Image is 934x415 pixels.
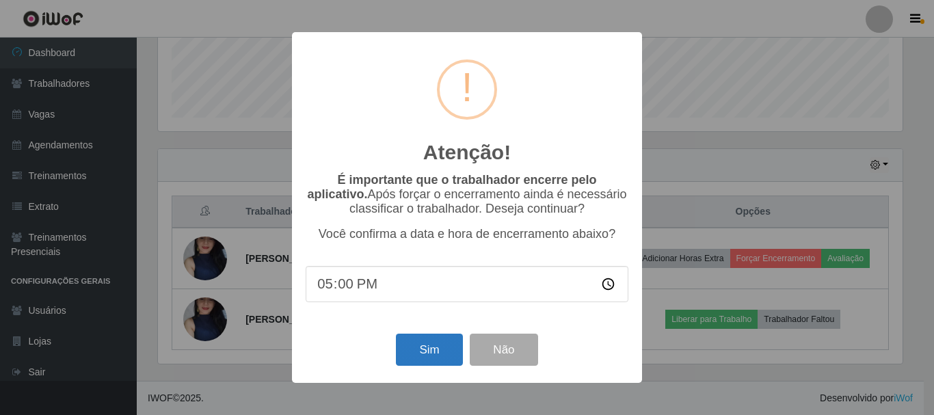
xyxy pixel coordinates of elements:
p: Você confirma a data e hora de encerramento abaixo? [306,227,628,241]
p: Após forçar o encerramento ainda é necessário classificar o trabalhador. Deseja continuar? [306,173,628,216]
button: Sim [396,334,462,366]
h2: Atenção! [423,140,511,165]
b: É importante que o trabalhador encerre pelo aplicativo. [307,173,596,201]
button: Não [470,334,537,366]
